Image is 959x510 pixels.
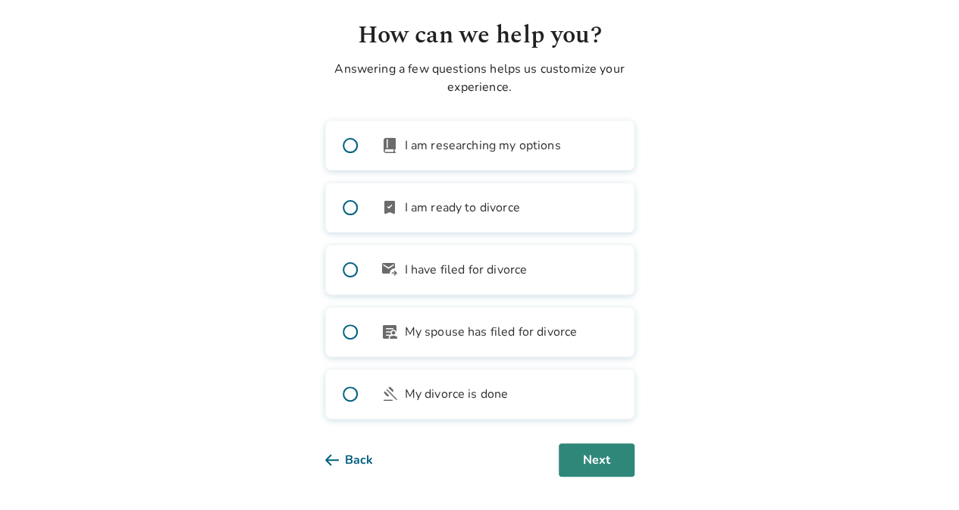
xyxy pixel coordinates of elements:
[325,443,397,477] button: Back
[405,323,578,341] span: My spouse has filed for divorce
[405,199,520,217] span: I am ready to divorce
[381,385,399,403] span: gavel
[405,261,528,279] span: I have filed for divorce
[325,17,635,54] h1: How can we help you?
[883,437,959,510] iframe: Chat Widget
[381,136,399,155] span: book_2
[405,136,561,155] span: I am researching my options
[559,443,635,477] button: Next
[381,261,399,279] span: outgoing_mail
[325,60,635,96] p: Answering a few questions helps us customize your experience.
[381,199,399,217] span: bookmark_check
[381,323,399,341] span: article_person
[405,385,509,403] span: My divorce is done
